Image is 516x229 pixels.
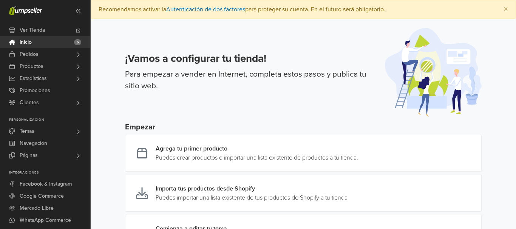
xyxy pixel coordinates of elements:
[20,36,32,48] span: Inicio
[20,178,72,190] span: Facebook & Instagram
[125,123,482,132] h5: Empezar
[20,60,43,72] span: Productos
[20,24,45,36] span: Ver Tienda
[20,97,39,109] span: Clientes
[166,6,245,13] a: Autenticación de dos factores
[9,171,90,175] p: Integraciones
[20,149,38,161] span: Páginas
[20,125,34,137] span: Temas
[20,190,64,202] span: Google Commerce
[504,4,508,15] span: ×
[20,137,47,149] span: Navegación
[20,214,71,226] span: WhatsApp Commerce
[125,52,376,65] h3: ¡Vamos a configurar tu tienda!
[20,202,54,214] span: Mercado Libre
[385,28,482,117] img: onboarding-illustration-afe561586f57c9d3ab25.svg
[74,39,81,45] span: 5
[20,72,47,85] span: Estadísticas
[20,85,50,97] span: Promociones
[496,0,516,18] button: Close
[125,68,376,92] p: Para empezar a vender en Internet, completa estos pasos y publica tu sitio web.
[20,48,39,60] span: Pedidos
[9,118,90,122] p: Personalización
